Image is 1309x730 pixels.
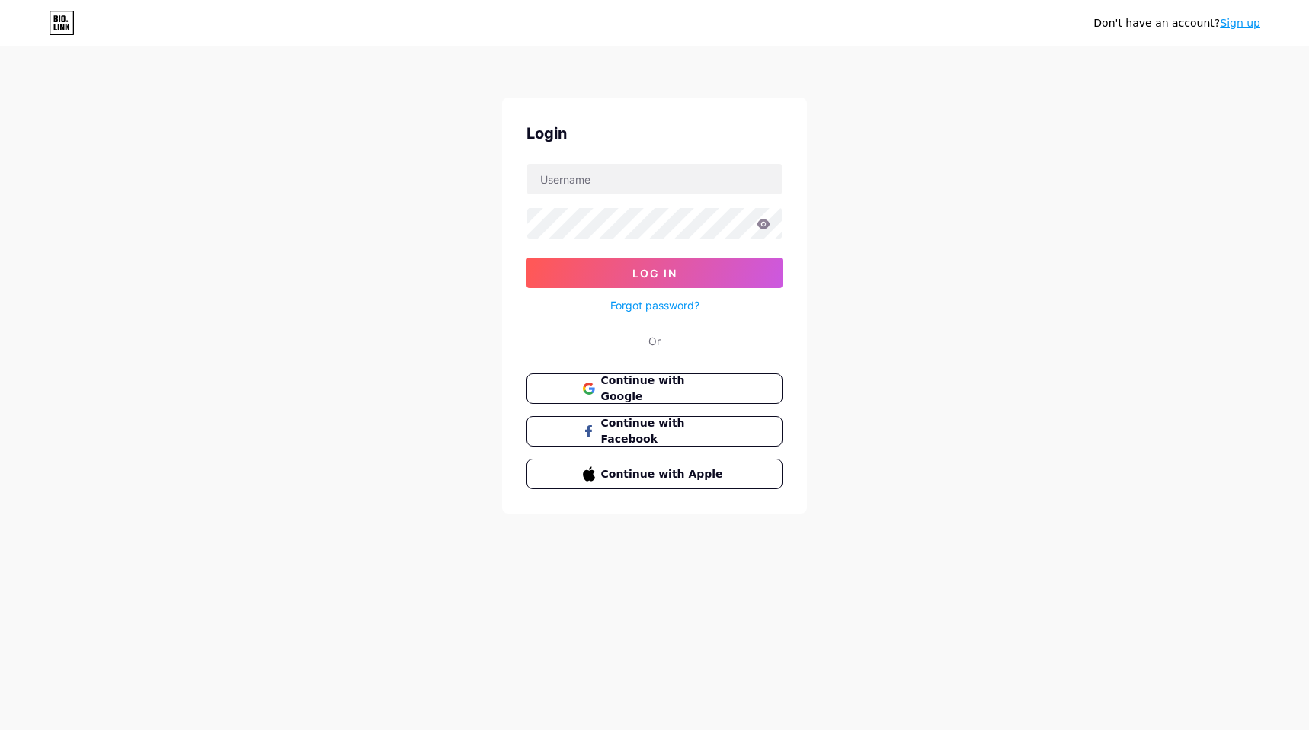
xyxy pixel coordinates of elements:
[526,258,783,288] button: Log In
[632,267,677,280] span: Log In
[610,297,699,313] a: Forgot password?
[1093,15,1260,31] div: Don't have an account?
[526,373,783,404] button: Continue with Google
[1220,17,1260,29] a: Sign up
[526,459,783,489] button: Continue with Apple
[526,122,783,145] div: Login
[601,466,727,482] span: Continue with Apple
[526,416,783,447] button: Continue with Facebook
[648,333,661,349] div: Or
[601,373,727,405] span: Continue with Google
[527,164,782,194] input: Username
[601,415,727,447] span: Continue with Facebook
